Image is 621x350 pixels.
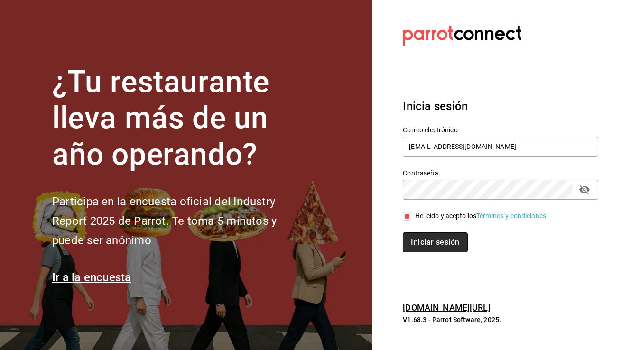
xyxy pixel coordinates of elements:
a: Términos y condiciones. [476,212,548,220]
div: He leído y acepto los [415,211,548,221]
h3: Inicia sesión [403,98,598,115]
button: passwordField [576,182,593,198]
a: Ir a la encuesta [52,271,131,284]
input: Ingresa tu correo electrónico [403,137,598,157]
label: Contraseña [403,170,598,176]
button: Iniciar sesión [403,232,467,252]
label: Correo electrónico [403,127,598,133]
p: V1.68.3 - Parrot Software, 2025. [403,315,598,324]
h1: ¿Tu restaurante lleva más de un año operando? [52,64,308,173]
h2: Participa en la encuesta oficial del Industry Report 2025 de Parrot. Te toma 5 minutos y puede se... [52,192,308,250]
a: [DOMAIN_NAME][URL] [403,303,490,313]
